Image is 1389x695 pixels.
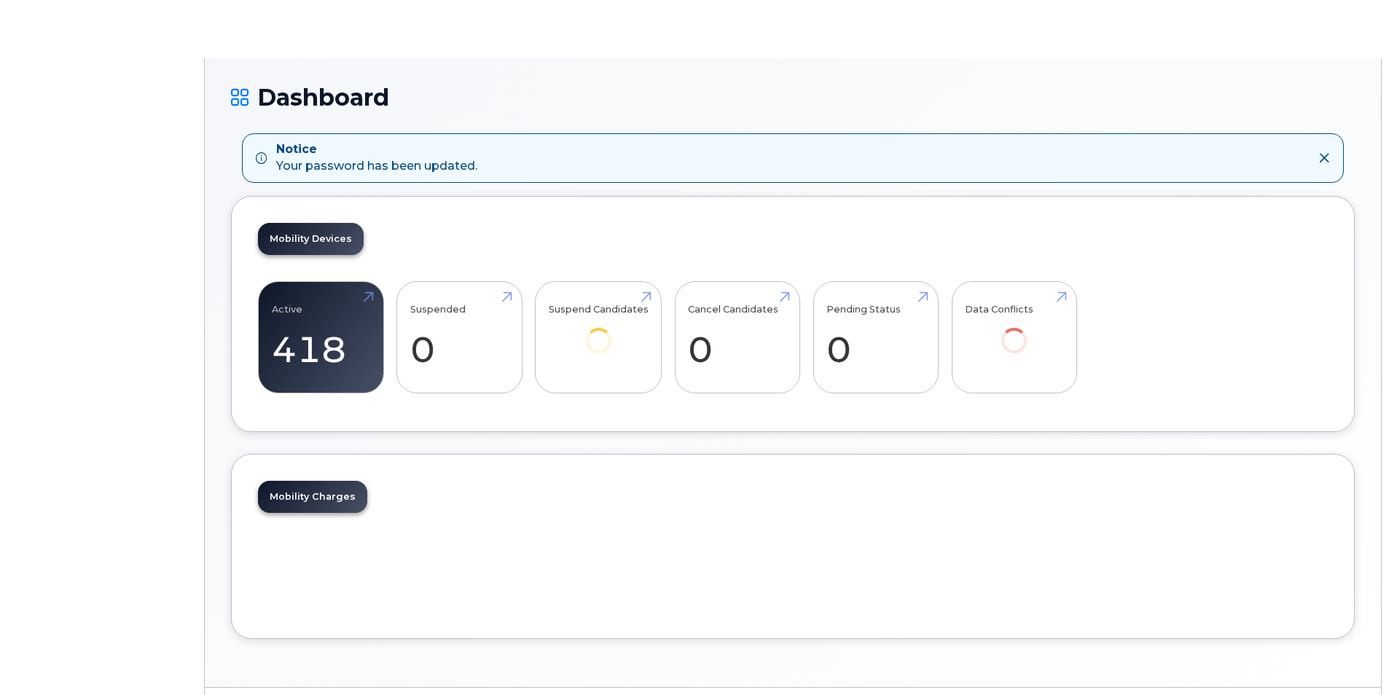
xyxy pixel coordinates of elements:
a: Pending Status 0 [826,289,925,385]
a: Mobility Charges [258,481,367,513]
h1: Dashboard [231,85,1355,110]
a: Data Conflicts [965,289,1063,373]
a: Suspend Candidates [549,289,649,373]
div: Your password has been updated. [276,141,477,175]
a: Cancel Candidates 0 [688,289,786,385]
a: Mobility Devices [258,223,364,255]
a: Suspended 0 [410,289,509,385]
a: Active 418 [272,289,370,385]
strong: Notice [276,141,477,158]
